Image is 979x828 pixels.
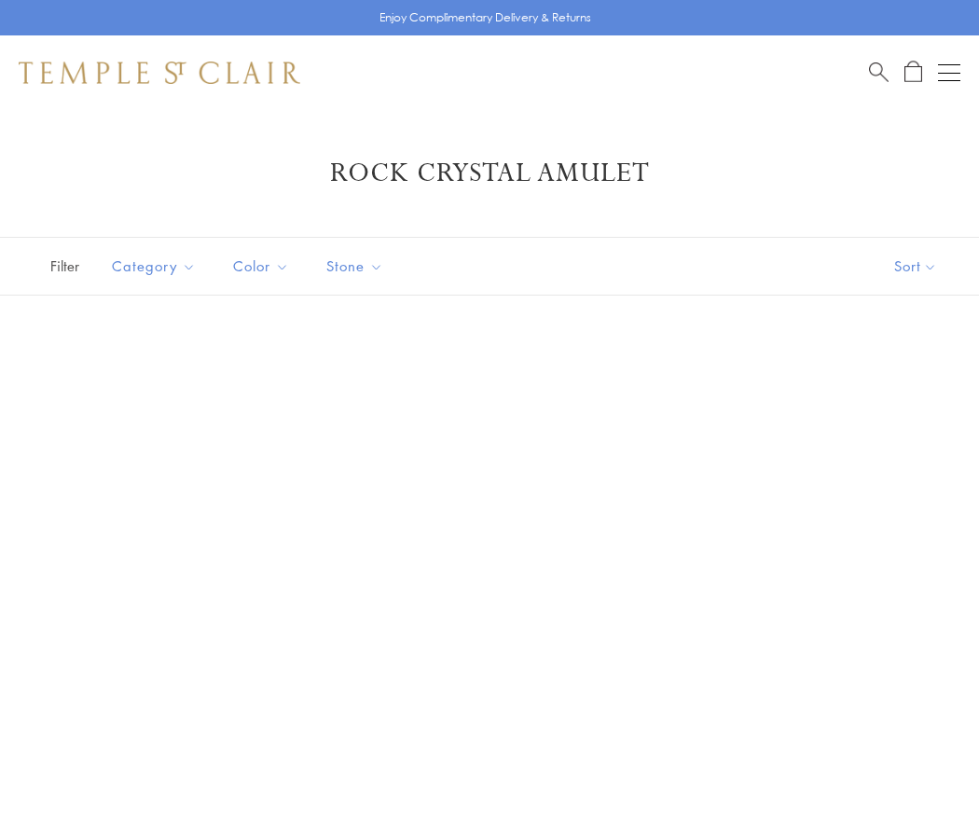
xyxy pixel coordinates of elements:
[317,255,397,278] span: Stone
[219,245,303,287] button: Color
[904,61,922,84] a: Open Shopping Bag
[852,238,979,295] button: Show sort by
[938,62,960,84] button: Open navigation
[869,61,889,84] a: Search
[224,255,303,278] span: Color
[98,245,210,287] button: Category
[312,245,397,287] button: Stone
[19,62,300,84] img: Temple St. Clair
[379,8,591,27] p: Enjoy Complimentary Delivery & Returns
[47,157,932,190] h1: Rock Crystal Amulet
[103,255,210,278] span: Category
